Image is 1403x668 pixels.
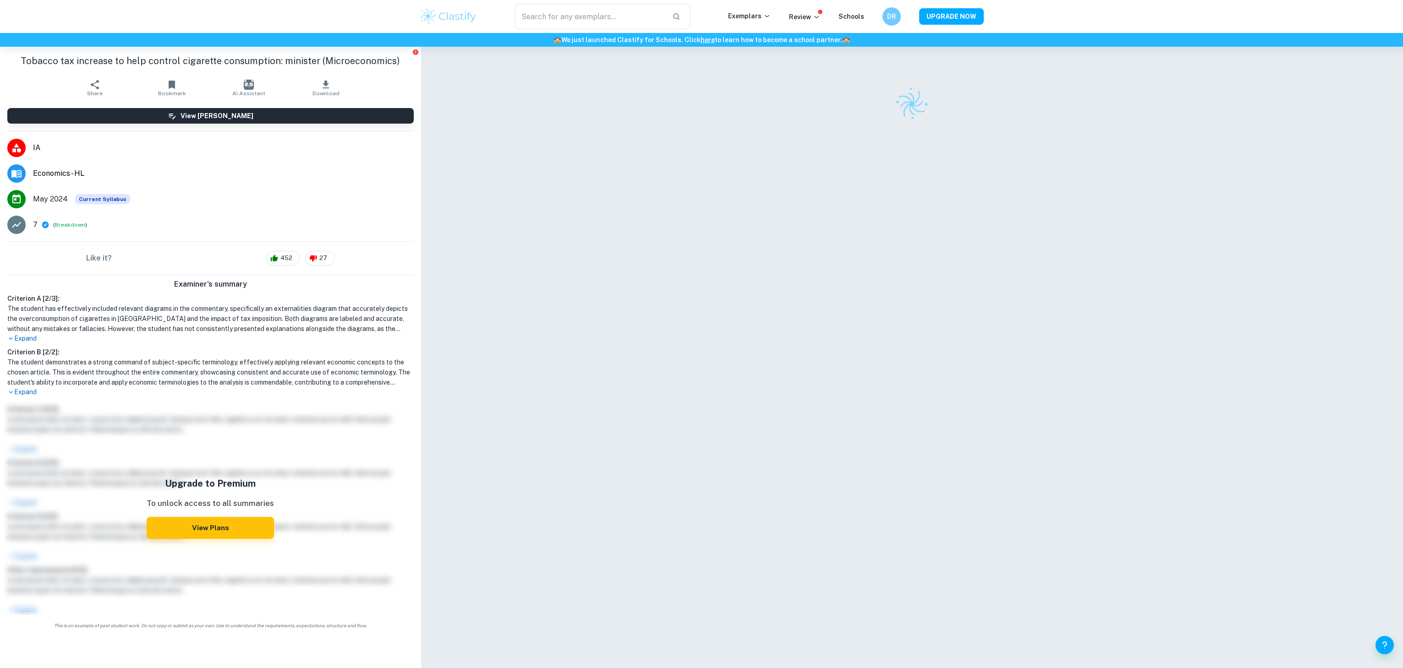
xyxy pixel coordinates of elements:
[244,80,254,90] img: AI Assistant
[882,7,901,26] button: DR
[33,194,68,205] span: May 2024
[181,111,253,121] h6: View [PERSON_NAME]
[147,498,274,510] p: To unlock access to all summaries
[7,293,414,304] h6: Criterion A [ 2 / 3 ]:
[728,11,771,21] p: Exemplars
[86,253,112,264] h6: Like it?
[515,4,665,29] input: Search for any exemplars...
[7,108,414,124] button: View [PERSON_NAME]
[7,387,414,397] p: Expand
[889,81,935,127] img: Clastify logo
[7,347,414,357] h6: Criterion B [ 2 / 2 ]:
[887,11,897,22] h6: DR
[789,12,820,22] p: Review
[919,8,984,25] button: UPGRADE NOW
[701,36,715,43] a: here
[7,357,414,387] h1: The student demonstrates a strong command of subject-specific terminology, effectively applying r...
[305,251,335,266] div: 27
[133,75,210,101] button: Bookmark
[56,75,133,101] button: Share
[412,49,419,55] button: Report issue
[7,304,414,334] h1: The student has effectively included relevant diagrams in the commentary, specifically an externa...
[33,142,414,153] span: IA
[147,517,274,539] button: View Plans
[147,477,274,490] h5: Upgrade to Premium
[53,221,87,229] span: ( )
[275,254,297,263] span: 452
[839,13,864,20] a: Schools
[75,194,130,204] span: Current Syllabus
[312,90,340,97] span: Download
[158,90,186,97] span: Bookmark
[314,254,332,263] span: 27
[87,90,103,97] span: Share
[232,90,265,97] span: AI Assistant
[55,221,85,229] button: Breakdown
[4,622,417,629] span: This is an example of past student work. Do not copy or submit as your own. Use to understand the...
[266,251,300,266] div: 452
[33,168,414,179] span: Economics - HL
[7,334,414,343] p: Expand
[419,7,477,26] img: Clastify logo
[7,54,414,68] h1: Tobacco tax increase to help control cigarette consumption: minister (Microeconomics)
[210,75,287,101] button: AI Assistant
[1376,636,1394,654] button: Help and Feedback
[842,36,850,43] span: 🏫
[33,219,38,230] p: 7
[4,279,417,290] h6: Examiner's summary
[554,36,561,43] span: 🏫
[2,35,1401,45] h6: We just launched Clastify for Schools. Click to learn how to become a school partner.
[287,75,364,101] button: Download
[75,194,130,204] div: This exemplar is based on the current syllabus. Feel free to refer to it for inspiration/ideas wh...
